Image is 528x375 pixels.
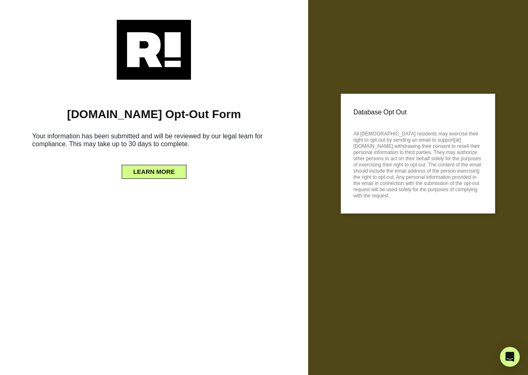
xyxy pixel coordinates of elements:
img: Retention.com [117,20,191,80]
p: All [DEMOGRAPHIC_DATA] residents may exercise their right to opt-out by sending an email to suppo... [354,128,483,199]
button: LEARN MORE [122,165,186,179]
a: LEARN MORE [122,166,186,173]
div: Open Intercom Messenger [500,347,520,367]
p: Database Opt Out [354,106,483,119]
h1: [DOMAIN_NAME] Opt-Out Form [12,107,296,121]
h6: Your information has been submitted and will be reviewed by our legal team for compliance. This m... [12,129,296,154]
